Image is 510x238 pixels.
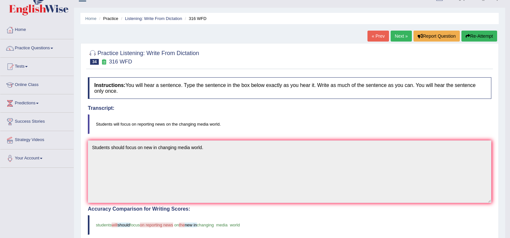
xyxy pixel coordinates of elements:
span: will [112,223,117,227]
a: Practice Questions [0,39,74,55]
b: Instructions: [94,82,125,88]
button: Re-Attempt [461,31,497,42]
span: changing [197,223,214,227]
a: Your Account [0,149,74,166]
small: Exam occurring question [100,59,107,65]
span: world [230,223,240,227]
span: 34 [90,59,99,65]
button: Report Question [413,31,460,42]
a: Home [0,21,74,37]
blockquote: Students will focus on reporting news on the changing media world. [88,114,491,134]
a: Predictions [0,94,74,110]
li: Practice [97,15,118,22]
h4: Transcript: [88,105,491,111]
span: media [216,223,227,227]
small: 316 WFD [109,59,132,65]
h4: You will hear a sentence. Type the sentence in the box below exactly as you hear it. Write as muc... [88,77,491,99]
span: focus [130,223,140,227]
li: 316 WFD [183,15,207,22]
span: new in [185,223,197,227]
a: « Prev [367,31,389,42]
a: Home [85,16,97,21]
span: the [179,223,185,227]
span: on [174,223,179,227]
a: Next » [391,31,412,42]
h4: Accuracy Comparison for Writing Scores: [88,206,491,212]
span: should [117,223,130,227]
span: on reporting news [140,223,173,227]
a: Online Class [0,76,74,92]
h2: Practice Listening: Write From Dictation [88,49,199,65]
a: Tests [0,58,74,74]
a: Success Stories [0,113,74,129]
a: Listening: Write From Dictation [125,16,182,21]
a: Strategy Videos [0,131,74,147]
span: students [96,223,112,227]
